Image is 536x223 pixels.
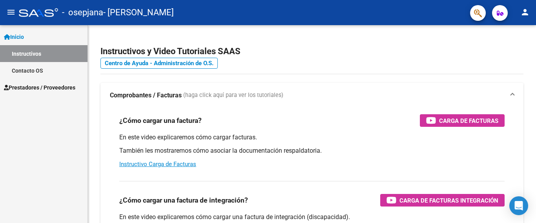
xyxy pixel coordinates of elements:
strong: Comprobantes / Facturas [110,91,182,100]
span: - osepjana [62,4,103,21]
mat-icon: person [520,7,530,17]
div: Open Intercom Messenger [509,196,528,215]
span: Carga de Facturas Integración [399,196,498,205]
span: - [PERSON_NAME] [103,4,174,21]
p: En este video explicaremos cómo cargar una factura de integración (discapacidad). [119,213,505,221]
span: Inicio [4,33,24,41]
mat-icon: menu [6,7,16,17]
button: Carga de Facturas [420,114,505,127]
a: Instructivo Carga de Facturas [119,161,196,168]
p: En este video explicaremos cómo cargar facturas. [119,133,505,142]
a: Centro de Ayuda - Administración de O.S. [100,58,218,69]
mat-expansion-panel-header: Comprobantes / Facturas (haga click aquí para ver los tutoriales) [100,83,523,108]
span: Prestadores / Proveedores [4,83,75,92]
h3: ¿Cómo cargar una factura? [119,115,202,126]
button: Carga de Facturas Integración [380,194,505,207]
span: (haga click aquí para ver los tutoriales) [183,91,283,100]
p: También les mostraremos cómo asociar la documentación respaldatoria. [119,146,505,155]
h3: ¿Cómo cargar una factura de integración? [119,195,248,206]
span: Carga de Facturas [439,116,498,126]
h2: Instructivos y Video Tutoriales SAAS [100,44,523,59]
